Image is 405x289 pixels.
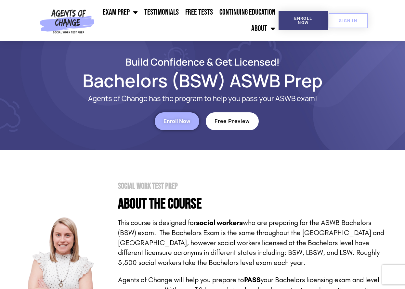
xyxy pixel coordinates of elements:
a: SIGN IN [329,13,368,28]
a: Testimonials [141,4,182,20]
h1: Bachelors (BSW) ASWB Prep [17,73,388,88]
a: Enroll Now [155,112,199,130]
strong: social workers [196,219,243,227]
span: Free Preview [215,119,250,124]
h4: About the Course [118,197,388,211]
span: SIGN IN [339,19,357,23]
strong: PASS [244,276,261,284]
h2: Social Work Test Prep [118,182,388,190]
a: Continuing Education [216,4,279,20]
p: This course is designed for who are preparing for the ASWB Bachelors (BSW) exam. The Bachelors Ex... [118,218,388,268]
a: Free Preview [206,112,259,130]
nav: Menu [97,4,279,37]
p: Agents of Change has the program to help you pass your ASWB exam! [43,94,362,103]
a: Enroll Now [279,11,328,30]
span: Enroll Now [163,119,190,124]
a: Exam Prep [99,4,141,20]
h2: Build Confidence & Get Licensed! [17,57,388,67]
span: Enroll Now [289,16,318,25]
a: About [248,20,279,37]
a: Free Tests [182,4,216,20]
